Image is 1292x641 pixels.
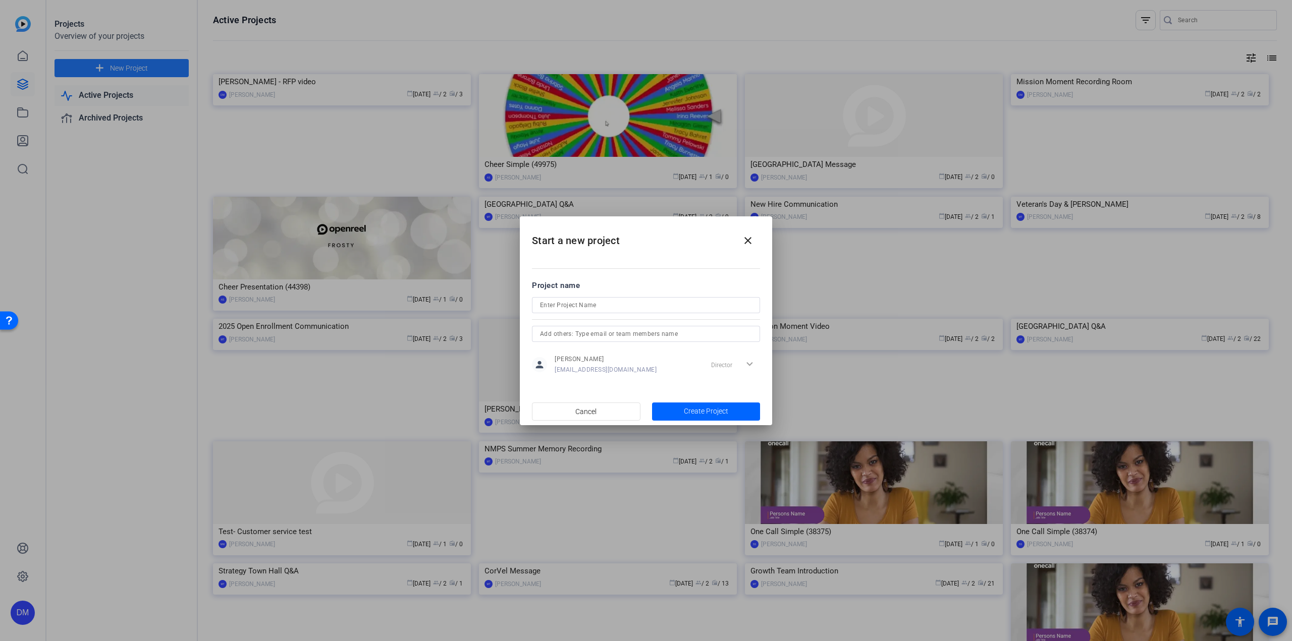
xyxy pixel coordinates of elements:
[555,366,657,374] span: [EMAIL_ADDRESS][DOMAIN_NAME]
[520,216,772,257] h2: Start a new project
[575,402,597,421] span: Cancel
[742,235,754,247] mat-icon: close
[532,280,760,291] div: Project name
[684,406,728,417] span: Create Project
[532,357,547,372] mat-icon: person
[540,299,752,311] input: Enter Project Name
[652,402,761,421] button: Create Project
[532,402,640,421] button: Cancel
[555,355,657,363] span: [PERSON_NAME]
[540,328,752,340] input: Add others: Type email or team members name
